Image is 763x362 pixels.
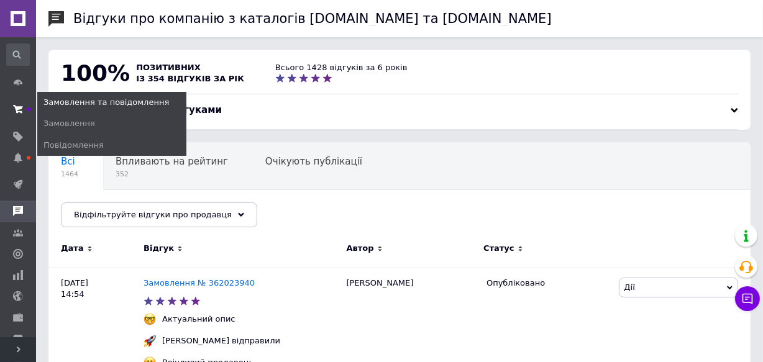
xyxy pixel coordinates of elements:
div: [PERSON_NAME] відправили [159,335,283,346]
span: Опубліковані без комен... [61,203,187,214]
span: із 354 відгуків за рік [136,74,244,83]
a: Замовлення [37,113,186,134]
div: Опубліковані без коментаря [48,190,212,237]
span: Замовлення та повідомлення [43,97,169,108]
span: Очікують публікації [265,156,362,167]
span: 100% [61,60,130,86]
span: Всі [61,156,75,167]
span: Дії [624,283,635,292]
span: 1464 [61,170,78,179]
a: Замовлення № 362023940 [144,278,255,287]
div: Деталі рейтингу за відгуками [61,104,738,117]
span: Дата [61,243,84,254]
span: 352 [116,170,228,179]
button: Чат з покупцем [735,286,760,311]
span: Автор [346,243,373,254]
img: :nerd_face: [144,313,156,325]
div: Опубліковано [487,278,609,289]
span: Відфільтруйте відгуки про продавця [74,210,232,219]
div: Актуальний опис [159,314,239,325]
div: Всього 1428 відгуків за 6 років [275,62,408,73]
h1: Відгуки про компанію з каталогів [DOMAIN_NAME] та [DOMAIN_NAME] [73,11,552,26]
img: :rocket: [144,335,156,347]
span: Замовлення [43,118,95,129]
span: Відгук [144,243,174,254]
span: Повідомлення [43,140,104,151]
a: Повідомлення [37,135,186,156]
span: позитивних [136,63,201,72]
span: Впливають на рейтинг [116,156,228,167]
span: Статус [483,243,514,254]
